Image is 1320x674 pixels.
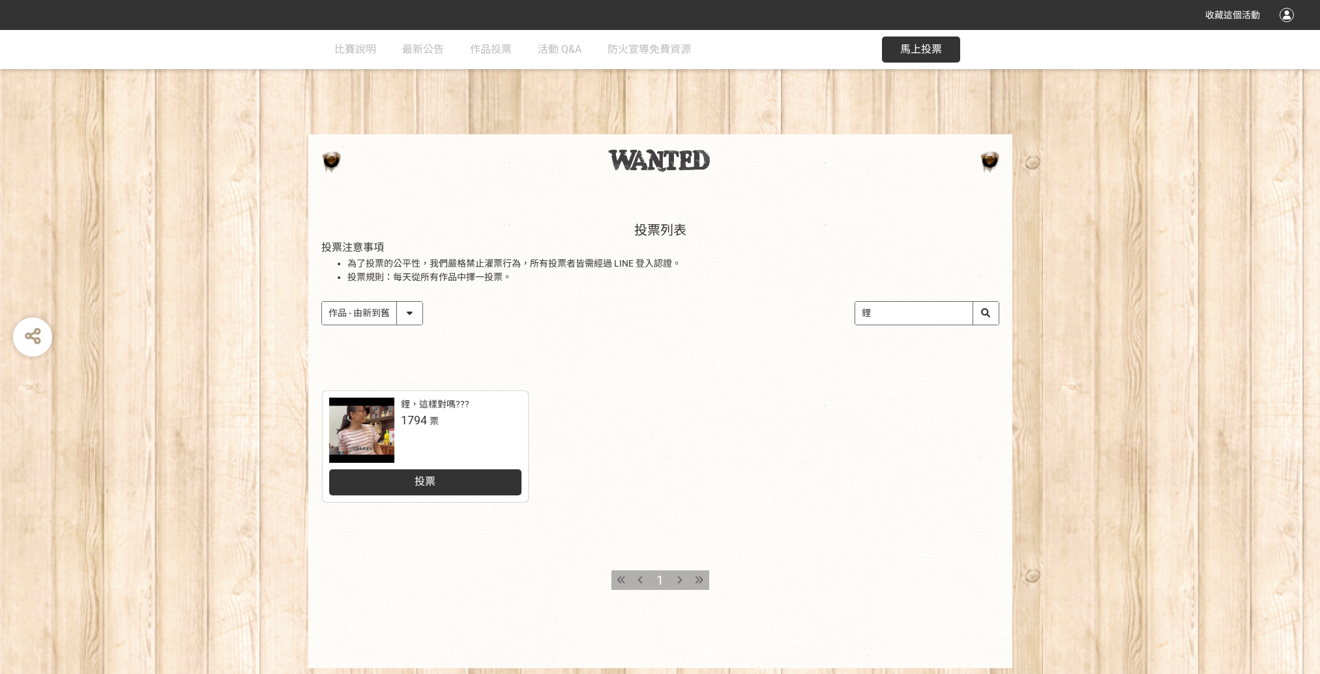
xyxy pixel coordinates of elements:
[855,302,999,325] input: 搜尋作品
[1205,10,1260,20] span: 收藏這個活動
[402,43,444,55] span: 最新公告
[321,241,384,254] span: 投票注意事項
[323,391,528,502] a: 鋰，這樣對嗎???1794票投票
[430,416,439,426] span: 票
[334,30,376,69] a: 比賽說明
[608,43,691,55] span: 防火宣導免費資源
[401,413,427,427] span: 1794
[322,302,422,325] select: Sorting
[608,30,691,69] a: 防火宣導免費資源
[882,37,960,63] button: 馬上投票
[900,43,942,55] span: 馬上投票
[401,398,469,411] div: 鋰，這樣對嗎???
[470,30,512,69] a: 作品投票
[334,43,376,55] span: 比賽說明
[538,43,581,55] span: 活動 Q&A
[538,30,581,69] a: 活動 Q&A
[402,30,444,69] a: 最新公告
[415,475,435,488] span: 投票
[347,257,999,271] li: 為了投票的公平性，我們嚴格禁止灌票行為，所有投票者皆需經過 LINE 登入認證。
[321,222,999,238] h2: 投票列表
[347,271,999,284] li: 投票規則：每天從所有作品中擇一投票。
[470,43,512,55] span: 作品投票
[656,572,664,588] span: 1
